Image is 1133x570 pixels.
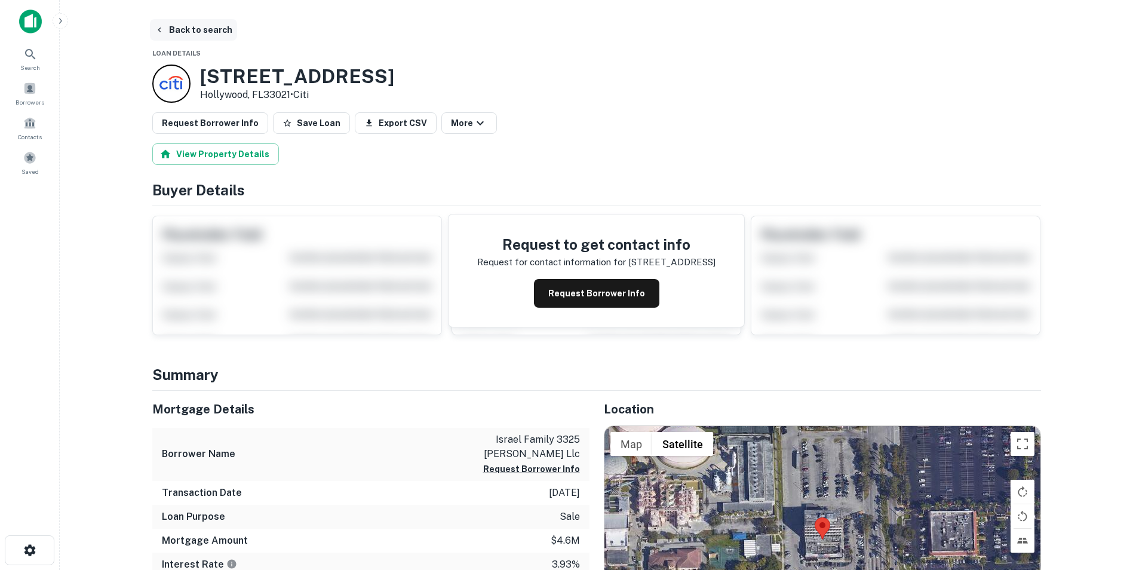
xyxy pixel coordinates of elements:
iframe: Chat Widget [1073,474,1133,532]
p: sale [560,510,580,524]
h6: Mortgage Amount [162,534,248,548]
button: Save Loan [273,112,350,134]
button: Export CSV [355,112,437,134]
a: Saved [4,146,56,179]
h6: Borrower Name [162,447,235,461]
a: Borrowers [4,77,56,109]
button: Tilt map [1011,529,1034,553]
h6: Loan Purpose [162,510,225,524]
button: Request Borrower Info [483,462,580,476]
h4: Buyer Details [152,179,1041,201]
img: capitalize-icon.png [19,10,42,33]
a: Search [4,42,56,75]
button: More [441,112,497,134]
p: $4.6m [551,534,580,548]
p: israel family 3325 [PERSON_NAME] llc [472,433,580,461]
span: Saved [22,167,39,176]
a: Citi [293,89,309,100]
button: Rotate map counterclockwise [1011,504,1034,528]
span: Search [20,63,40,72]
p: [STREET_ADDRESS] [628,255,716,269]
button: Request Borrower Info [534,279,659,308]
p: Request for contact information for [477,255,626,269]
span: Loan Details [152,50,201,57]
button: Back to search [150,19,237,41]
button: Show satellite imagery [652,432,713,456]
p: [DATE] [549,486,580,500]
h5: Location [604,400,1041,418]
h4: Summary [152,364,1041,385]
button: Request Borrower Info [152,112,268,134]
a: Contacts [4,112,56,144]
button: View Property Details [152,143,279,165]
span: Borrowers [16,97,44,107]
h6: Transaction Date [162,486,242,500]
p: Hollywood, FL33021 • [200,88,394,102]
button: Rotate map clockwise [1011,480,1034,504]
button: Show street map [610,432,652,456]
h5: Mortgage Details [152,400,589,418]
h3: [STREET_ADDRESS] [200,65,394,88]
span: Contacts [18,132,42,142]
h4: Request to get contact info [477,234,716,255]
button: Toggle fullscreen view [1011,432,1034,456]
svg: The interest rates displayed on the website are for informational purposes only and may be report... [226,559,237,569]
